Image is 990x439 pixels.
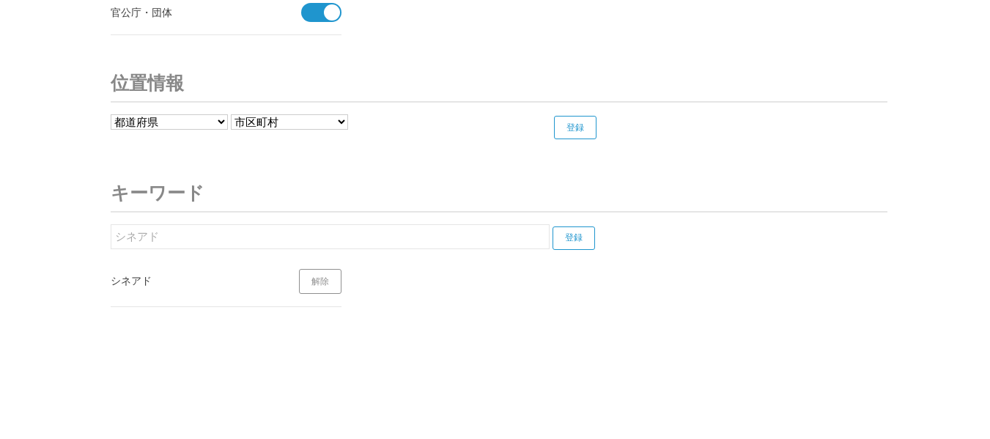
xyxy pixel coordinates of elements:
[111,3,276,21] div: 官公庁・団体
[111,174,887,213] h3: キーワード
[111,271,276,289] div: シネアド
[554,116,596,139] input: 登録
[553,226,595,250] input: 登録
[111,224,550,249] input: キーワードを入力
[111,64,887,103] h3: 位置情報
[299,269,341,294] a: 解除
